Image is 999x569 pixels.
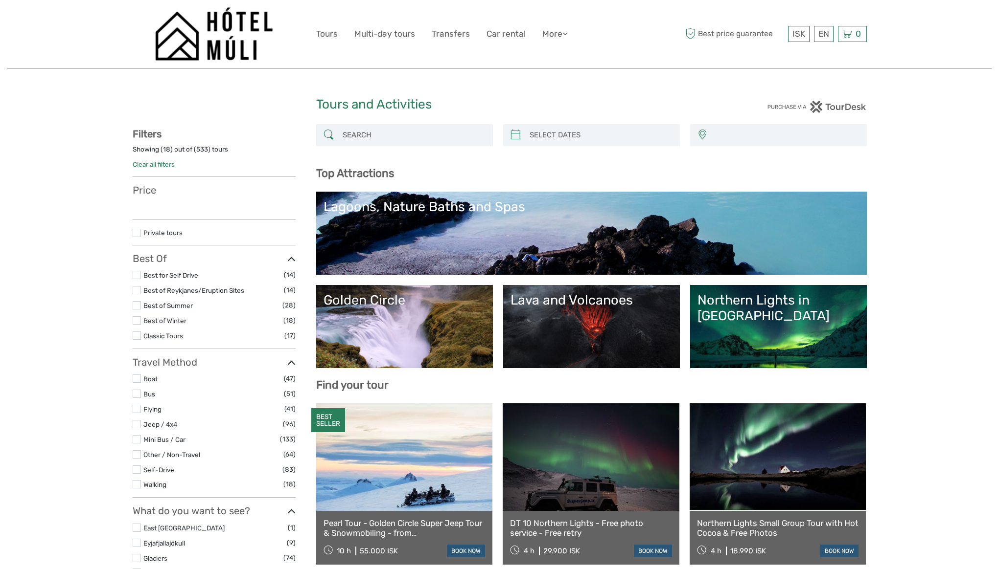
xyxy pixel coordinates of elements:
div: BEST SELLER [311,408,345,433]
div: Lava and Volcanoes [511,292,673,308]
a: More [542,27,568,41]
span: (14) [284,269,296,281]
img: PurchaseViaTourDesk.png [767,101,866,113]
a: Mini Bus / Car [143,436,186,443]
span: 10 h [337,547,351,555]
div: Lagoons, Nature Baths and Spas [324,199,860,215]
a: Walking [143,481,166,488]
a: Golden Circle [324,292,486,361]
a: book now [447,545,485,557]
span: (41) [284,403,296,415]
span: (18) [283,479,296,490]
label: 18 [163,145,170,154]
a: Flying [143,405,162,413]
a: Northern Lights Small Group Tour with Hot Cocoa & Free Photos [697,518,859,538]
b: Top Attractions [316,167,394,180]
a: Best of Winter [143,317,186,325]
a: Private tours [143,229,183,237]
div: 18.990 ISK [730,547,766,555]
div: Showing ( ) out of ( ) tours [133,145,296,160]
span: (17) [284,330,296,341]
span: (96) [283,418,296,430]
span: (18) [283,315,296,326]
a: Pearl Tour - Golden Circle Super Jeep Tour & Snowmobiling - from [GEOGRAPHIC_DATA] [324,518,486,538]
b: Find your tour [316,378,389,392]
span: ISK [792,29,805,39]
input: SELECT DATES [526,127,675,144]
a: book now [634,545,672,557]
a: Transfers [432,27,470,41]
a: Self-Drive [143,466,174,474]
a: Lava and Volcanoes [511,292,673,361]
span: (14) [284,284,296,296]
a: DT 10 Northern Lights - Free photo service - Free retry [510,518,672,538]
a: Boat [143,375,158,383]
div: Northern Lights in [GEOGRAPHIC_DATA] [697,292,860,324]
div: 55.000 ISK [360,547,398,555]
span: Best price guarantee [683,26,786,42]
span: (133) [280,434,296,445]
a: Multi-day tours [354,27,415,41]
a: Car rental [487,27,526,41]
span: 0 [854,29,862,39]
span: (47) [284,373,296,384]
span: (51) [284,388,296,399]
label: 533 [196,145,208,154]
span: (28) [282,300,296,311]
a: Best for Self Drive [143,271,198,279]
a: Tours [316,27,338,41]
span: (9) [287,537,296,548]
a: Lagoons, Nature Baths and Spas [324,199,860,267]
div: EN [814,26,834,42]
a: Other / Non-Travel [143,451,200,459]
a: Eyjafjallajökull [143,539,185,547]
a: East [GEOGRAPHIC_DATA] [143,524,225,532]
h3: What do you want to see? [133,505,296,517]
div: 29.900 ISK [543,547,580,555]
a: book now [820,545,859,557]
span: (83) [282,464,296,475]
h3: Travel Method [133,356,296,368]
a: Jeep / 4x4 [143,420,177,428]
a: Glaciers [143,554,167,562]
span: 4 h [711,547,721,555]
a: Best of Summer [143,302,193,309]
a: Best of Reykjanes/Eruption Sites [143,286,244,294]
div: Golden Circle [324,292,486,308]
span: (64) [283,449,296,460]
a: Classic Tours [143,332,183,340]
img: 1276-09780d38-f550-4f2e-b773-0f2717b8e24e_logo_big.png [155,7,273,61]
input: SEARCH [339,127,488,144]
a: Bus [143,390,155,398]
h3: Price [133,184,296,196]
h1: Tours and Activities [316,97,683,112]
a: Northern Lights in [GEOGRAPHIC_DATA] [697,292,860,361]
strong: Filters [133,128,162,140]
span: (74) [283,552,296,564]
a: Clear all filters [133,160,175,168]
span: (1) [288,522,296,533]
span: 4 h [524,547,534,555]
h3: Best Of [133,253,296,264]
